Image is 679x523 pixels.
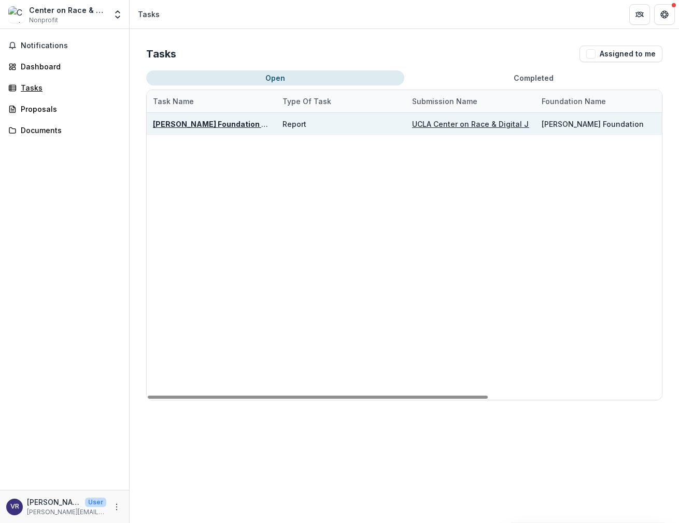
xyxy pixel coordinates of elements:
[27,507,106,517] p: [PERSON_NAME][EMAIL_ADDRESS][DOMAIN_NAME]
[535,90,665,112] div: Foundation Name
[146,70,404,85] button: Open
[412,120,645,128] a: UCLA Center on Race & Digital Justice - Strategic Grant - [DATE]
[404,70,662,85] button: Completed
[4,58,125,75] a: Dashboard
[276,90,406,112] div: Type of Task
[29,5,106,16] div: Center on Race & Digital Justice
[579,46,662,62] button: Assigned to me
[4,37,125,54] button: Notifications
[134,7,164,22] nav: breadcrumb
[138,9,160,20] div: Tasks
[406,90,535,112] div: Submission Name
[146,48,176,60] h2: Tasks
[542,119,644,129] div: [PERSON_NAME] Foundation
[21,125,117,136] div: Documents
[21,61,117,72] div: Dashboard
[629,4,650,25] button: Partners
[153,120,384,128] a: [PERSON_NAME] Foundation - Strategic Grants Annual Report
[147,96,200,107] div: Task Name
[10,503,19,510] div: Vanessa Rhinesmith
[147,90,276,112] div: Task Name
[8,6,25,23] img: Center on Race & Digital Justice
[21,82,117,93] div: Tasks
[85,498,106,507] p: User
[27,497,81,507] p: [PERSON_NAME]
[406,96,484,107] div: Submission Name
[21,41,121,50] span: Notifications
[4,79,125,96] a: Tasks
[276,96,337,107] div: Type of Task
[29,16,58,25] span: Nonprofit
[110,4,125,25] button: Open entity switcher
[21,104,117,114] div: Proposals
[4,122,125,139] a: Documents
[110,501,123,513] button: More
[535,96,612,107] div: Foundation Name
[654,4,675,25] button: Get Help
[282,119,306,129] div: Report
[4,100,125,118] a: Proposals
